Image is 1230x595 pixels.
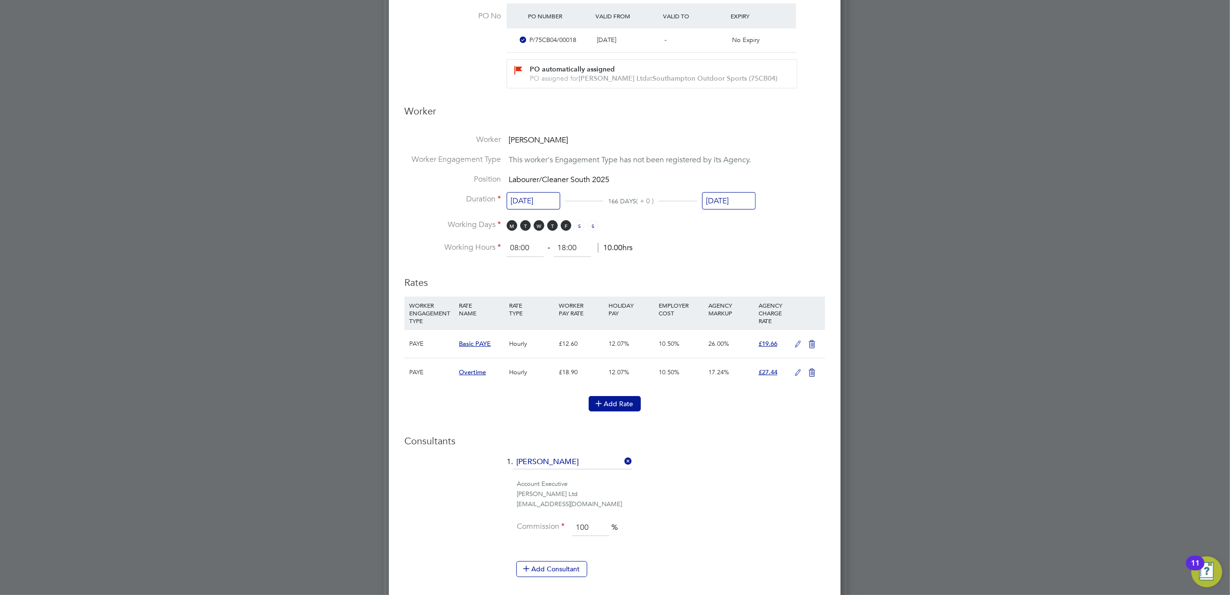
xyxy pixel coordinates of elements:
[609,368,630,376] span: 12.07%
[507,240,544,257] input: 08:00
[708,368,729,376] span: 17.24%
[546,243,552,253] span: ‐
[509,135,568,145] span: [PERSON_NAME]
[756,297,789,329] div: AGENCY CHARGE RATE
[509,155,751,165] span: This worker's Engagement Type has not been registered by its Agency.
[659,368,679,376] span: 10.50%
[593,32,661,48] div: [DATE]
[588,220,598,231] span: S
[404,11,501,21] label: PO No
[516,522,565,532] label: Commission
[609,340,630,348] span: 12.07%
[404,220,501,230] label: Working Days
[407,330,456,358] div: PAYE
[404,105,825,125] h3: Worker
[513,455,632,469] input: Search for...
[516,561,587,577] button: Add Consultant
[520,220,531,231] span: T
[1191,556,1222,587] button: Open Resource Center, 11 new notifications
[608,197,636,205] span: 166 DAYS
[589,396,641,411] button: Add Rate
[534,220,544,231] span: W
[407,297,456,329] div: WORKER ENGAGEMENT TYPE
[507,297,556,322] div: RATE TYPE
[404,267,825,289] h3: Rates
[507,192,560,210] input: Select one
[530,74,785,83] div: PO assigned for at
[404,455,825,479] li: 1.
[530,65,615,73] b: PO automatically assigned
[661,32,729,48] div: -
[404,194,501,204] label: Duration
[517,489,825,499] div: [PERSON_NAME] Ltd
[404,135,501,145] label: Worker
[729,7,796,25] div: Expiry
[507,358,556,386] div: Hourly
[525,32,593,48] div: P/75CB04/00018
[729,32,796,48] div: No Expiry
[636,197,654,205] span: ( + 0 )
[507,220,517,231] span: M
[517,479,825,489] div: Account Executive
[404,242,501,253] label: Working Hours
[759,368,777,376] span: £27.44
[598,243,633,253] span: 10.00hrs
[404,174,501,184] label: Position
[407,358,456,386] div: PAYE
[706,297,756,322] div: AGENCY MARKUP
[659,340,679,348] span: 10.50%
[459,340,491,348] span: Basic PAYE
[556,297,606,322] div: WORKER PAY RATE
[661,7,729,25] div: Valid To
[574,220,585,231] span: S
[1191,563,1200,576] div: 11
[456,297,506,322] div: RATE NAME
[509,175,609,184] span: Labourer/Cleaner South 2025
[561,220,571,231] span: F
[611,523,618,532] span: %
[547,220,558,231] span: T
[404,435,825,447] h3: Consultants
[702,192,756,210] input: Select one
[404,155,501,165] label: Worker Engagement Type
[554,240,591,257] input: 17:00
[579,74,647,83] b: [PERSON_NAME] Ltd
[759,340,777,348] span: £19.66
[507,330,556,358] div: Hourly
[556,358,606,386] div: £18.90
[459,368,486,376] span: Overtime
[593,7,661,25] div: Valid From
[556,330,606,358] div: £12.60
[607,297,656,322] div: HOLIDAY PAY
[708,340,729,348] span: 26.00%
[525,7,593,25] div: PO Number
[652,74,777,83] b: Southampton Outdoor Sports (75CB04)
[656,297,706,322] div: EMPLOYER COST
[517,499,825,510] div: [EMAIL_ADDRESS][DOMAIN_NAME]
